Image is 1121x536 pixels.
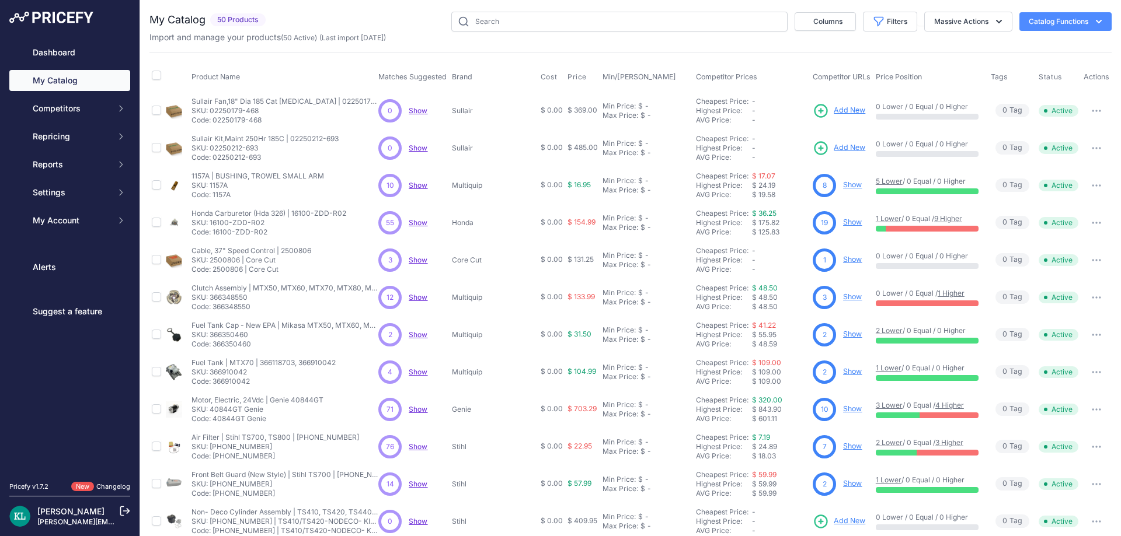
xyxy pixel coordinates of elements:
[876,72,922,81] span: Price Position
[192,330,378,339] p: SKU: 366350460
[876,326,979,335] p: / 0 Equal / 0 Higher
[603,111,638,120] div: Max Price:
[603,223,638,232] div: Max Price:
[696,246,749,255] a: Cheapest Price:
[192,302,378,311] p: Code: 366348550
[645,297,651,307] div: -
[995,141,1029,155] span: Tag
[192,265,311,274] p: Code: 2500806 | Core Cut
[192,283,378,293] p: Clutch Assembly | MTX50, MTX60, MTX70, MTX80, MTX90 | 366348550
[9,301,130,322] a: Suggest a feature
[603,363,636,372] div: Min Price:
[843,330,862,338] a: Show
[645,223,651,232] div: -
[603,335,638,344] div: Max Price:
[696,283,749,292] a: Cheapest Price:
[876,251,979,261] p: 0 Lower / 0 Equal / 0 Higher
[192,246,311,255] p: Cable, 37" Speed Control | 2500806
[192,255,311,265] p: SKU: 2500806 | Core Cut
[378,72,447,81] span: Matches Suggested
[752,395,782,404] a: $ 320.00
[843,218,862,226] a: Show
[541,330,563,338] span: $ 0.00
[696,134,749,143] a: Cheapest Price:
[645,335,651,344] div: -
[541,106,563,114] span: $ 0.00
[603,139,636,148] div: Min Price:
[192,181,324,190] p: SKU: 1157A
[995,328,1029,341] span: Tag
[696,302,752,311] div: AVG Price:
[696,330,752,339] div: Highest Price:
[935,401,964,409] a: 4 Higher
[568,292,595,301] span: $ 133.99
[541,255,563,264] span: $ 0.00
[387,292,394,303] span: 12
[934,214,962,223] a: 9 Higher
[823,330,827,340] span: 2
[876,177,903,185] a: 5 Lower
[843,255,862,264] a: Show
[409,330,427,339] span: Show
[995,402,1029,416] span: Tag
[388,330,392,340] span: 2
[823,367,827,377] span: 2
[603,72,676,81] span: Min/[PERSON_NAME]
[696,395,749,404] a: Cheapest Price:
[210,13,266,27] span: 50 Products
[388,255,392,265] span: 3
[752,171,775,180] a: $ 17.07
[696,339,752,349] div: AVG Price:
[752,330,777,339] span: $ 55.95
[541,218,563,226] span: $ 0.00
[752,433,770,442] a: $ 7.19
[192,97,378,106] p: Sullair Fan,18" Dia 185 Cat [MEDICAL_DATA] | 02250179-468
[603,297,638,307] div: Max Price:
[192,106,378,115] p: SKU: 02250179-468
[33,159,109,170] span: Reports
[696,72,757,81] span: Competitor Prices
[843,367,862,376] a: Show
[192,153,339,162] p: Code: 02250212-693
[752,209,777,218] a: $ 36.25
[1039,105,1078,117] span: Active
[995,290,1029,304] span: Tag
[643,288,649,297] div: -
[568,106,597,114] span: $ 369.00
[192,321,378,330] p: Fuel Tank Cap - New EPA | Mikasa MTX50, MTX60, MTX70, MTX80 | 366350460
[149,31,386,43] p: Import and manage your products
[192,143,339,153] p: SKU: 02250212-693
[33,103,109,114] span: Competitors
[409,517,427,526] span: Show
[192,339,378,349] p: Code: 366350460
[876,401,979,410] p: / 0 Equal /
[991,72,1008,81] span: Tags
[9,42,130,468] nav: Sidebar
[643,363,649,372] div: -
[33,215,109,226] span: My Account
[752,153,756,162] span: -
[603,101,636,111] div: Min Price:
[843,292,862,301] a: Show
[409,442,427,451] a: Show
[752,367,781,376] span: $ 109.00
[1039,329,1078,341] span: Active
[409,143,427,152] span: Show
[1002,105,1007,116] span: 0
[876,475,901,484] a: 1 Lower
[938,289,965,297] a: 1 Higher
[319,33,386,42] span: (Last import [DATE])
[876,326,903,335] a: 2 Lower
[541,143,563,152] span: $ 0.00
[638,288,643,297] div: $
[409,181,427,190] a: Show
[876,139,979,149] p: 0 Lower / 0 Equal / 0 Higher
[33,187,109,198] span: Settings
[9,98,130,119] button: Competitors
[834,105,865,116] span: Add New
[752,339,808,349] div: $ 48.59
[643,251,649,260] div: -
[192,218,346,227] p: SKU: 16100-ZDD-R02
[834,516,865,527] span: Add New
